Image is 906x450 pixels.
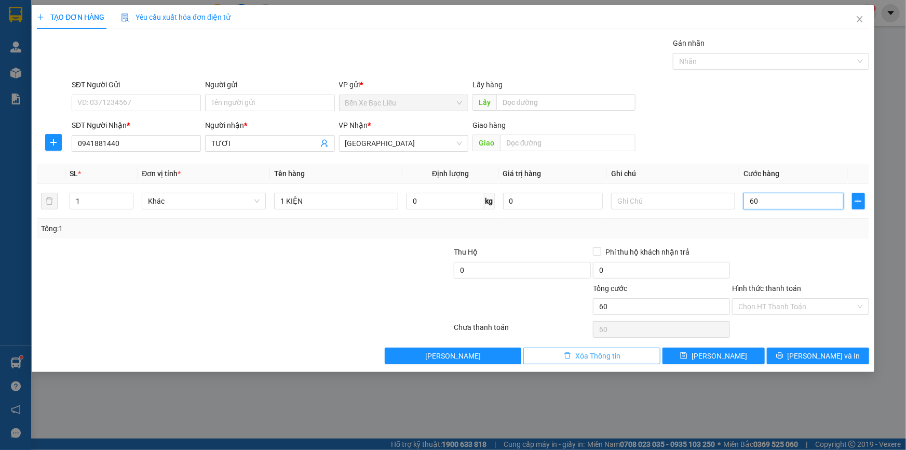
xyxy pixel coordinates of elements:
[500,135,635,151] input: Dọc đường
[345,95,462,111] span: Bến Xe Bạc Liêu
[121,13,231,21] span: Yêu cầu xuất hóa đơn điện tử
[274,169,305,178] span: Tên hàng
[454,248,478,256] span: Thu Hộ
[767,348,869,364] button: printer[PERSON_NAME] và In
[692,350,747,362] span: [PERSON_NAME]
[41,193,58,209] button: delete
[564,352,571,360] span: delete
[46,138,61,147] span: plus
[425,350,481,362] span: [PERSON_NAME]
[472,135,500,151] span: Giao
[339,79,468,90] div: VP gửi
[142,169,181,178] span: Đơn vị tính
[70,169,78,178] span: SL
[680,352,687,360] span: save
[472,81,503,89] span: Lấy hàng
[72,79,201,90] div: SĐT Người Gửi
[453,322,592,340] div: Chưa thanh toán
[601,246,694,258] span: Phí thu hộ khách nhận trả
[788,350,860,362] span: [PERSON_NAME] và In
[845,5,874,34] button: Close
[743,169,779,178] span: Cước hàng
[37,13,104,21] span: TẠO ĐƠN HÀNG
[611,193,735,209] input: Ghi Chú
[523,348,660,364] button: deleteXóa Thông tin
[856,15,864,23] span: close
[662,348,765,364] button: save[PERSON_NAME]
[852,193,865,209] button: plus
[148,193,260,209] span: Khác
[121,14,129,22] img: icon
[345,136,462,151] span: Sài Gòn
[37,14,44,21] span: plus
[503,193,603,209] input: 0
[776,352,783,360] span: printer
[484,193,495,209] span: kg
[41,223,350,234] div: Tổng: 1
[45,134,62,151] button: plus
[385,348,522,364] button: [PERSON_NAME]
[732,284,801,293] label: Hình thức thanh toán
[607,164,739,184] th: Ghi chú
[496,94,635,111] input: Dọc đường
[593,284,627,293] span: Tổng cước
[205,120,334,131] div: Người nhận
[205,79,334,90] div: Người gửi
[72,120,201,131] div: SĐT Người Nhận
[472,121,506,129] span: Giao hàng
[339,121,368,129] span: VP Nhận
[503,169,542,178] span: Giá trị hàng
[274,193,398,209] input: VD: Bàn, Ghế
[320,139,329,148] span: user-add
[575,350,620,362] span: Xóa Thông tin
[853,197,864,205] span: plus
[472,94,496,111] span: Lấy
[432,169,469,178] span: Định lượng
[673,39,705,47] label: Gán nhãn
